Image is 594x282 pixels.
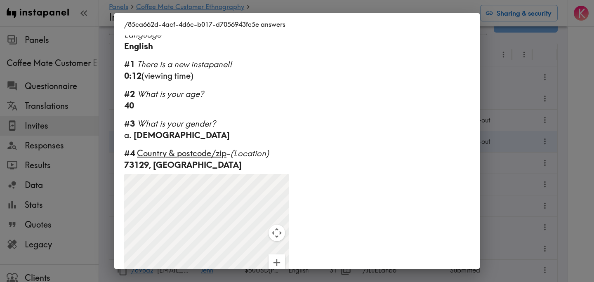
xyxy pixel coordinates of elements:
h2: /85ca662d-4acf-4d6c-b017-d7056943fc5e answers [114,13,480,35]
b: #3 [124,118,135,129]
div: 40 [124,100,470,111]
span: There is a new instapanel! [137,59,232,69]
div: - [124,148,470,159]
b: #2 [124,89,135,99]
span: [DEMOGRAPHIC_DATA] [134,130,230,140]
span: What is your age? [137,89,204,99]
span: Country & postcode/zip [137,148,226,158]
button: Map camera controls [269,225,285,241]
div: 73129, [GEOGRAPHIC_DATA] [124,159,470,171]
span: (Location) [231,148,269,158]
span: English [124,41,153,51]
div: a. [124,129,470,141]
span: What is your gender? [137,118,216,129]
b: 0:12 [124,70,141,81]
div: (viewing time) [124,70,470,82]
button: Zoom in [269,254,285,271]
b: #4 [124,148,135,158]
b: #1 [124,59,135,69]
